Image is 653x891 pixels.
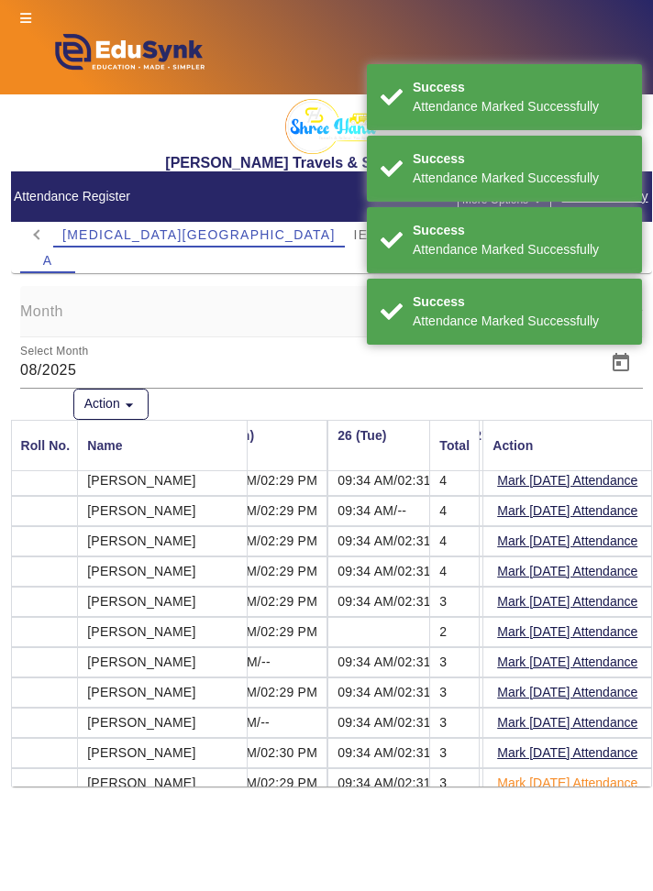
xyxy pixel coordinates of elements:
[354,228,444,241] span: IES SCHOOL
[73,389,149,420] button: Action
[429,647,480,677] mat-cell: 3
[327,768,464,797] td: 09:34 AM/02:31 PM
[495,500,639,522] button: Mark [DATE] Attendance
[191,708,327,738] td: 11:24 AM/--
[413,169,628,188] div: Attendance Marked Successfully
[191,617,327,647] td: 11:24 AM/02:29 PM
[327,556,464,587] td: 09:34 AM/02:31 PM
[495,469,639,492] button: Mark [DATE] Attendance
[495,742,639,764] button: Mark [DATE] Attendance
[191,647,327,677] td: 02:29 PM/--
[11,171,653,222] mat-card-header: Attendance Register
[77,587,248,617] mat-cell: [PERSON_NAME]
[77,677,248,708] mat-cell: [PERSON_NAME]
[191,768,327,797] td: 11:24 AM/02:29 PM
[429,496,480,526] mat-cell: 4
[43,254,53,267] span: A
[327,738,464,768] td: 09:34 AM/02:31 PM
[429,677,480,708] mat-cell: 3
[11,420,81,471] mat-header-cell: Roll No.
[120,396,138,414] mat-icon: arrow_drop_down
[495,560,639,583] button: Mark [DATE] Attendance
[429,556,480,587] mat-cell: 4
[495,530,639,553] button: Mark [DATE] Attendance
[77,420,248,471] mat-header-cell: Name
[429,617,480,647] mat-cell: 2
[327,420,464,471] th: 26 (Tue)
[495,621,639,643] button: Mark [DATE] Attendance
[191,738,327,768] td: 11:24 AM/02:30 PM
[62,228,336,241] span: [MEDICAL_DATA][GEOGRAPHIC_DATA]
[327,466,464,496] td: 09:34 AM/02:31 PM
[413,221,628,240] div: Success
[429,738,480,768] mat-cell: 3
[327,647,464,677] td: 09:34 AM/02:31 PM
[11,154,653,171] h2: [PERSON_NAME] Travels & School Van Service
[327,677,464,708] td: 09:34 AM/02:31 PM
[413,97,628,116] div: Attendance Marked Successfully
[285,99,377,154] img: 2bec4155-9170-49cd-8f97-544ef27826c4
[77,526,248,556] mat-cell: [PERSON_NAME]
[413,78,628,97] div: Success
[191,420,327,471] th: 25 (Mon)
[77,768,248,797] mat-cell: [PERSON_NAME]
[413,292,628,312] div: Success
[20,346,89,357] mat-label: Select Month
[599,341,643,385] button: Open calendar
[77,708,248,738] mat-cell: [PERSON_NAME]
[429,526,480,556] mat-cell: 4
[495,651,639,674] button: Mark [DATE] Attendance
[191,496,327,526] td: 11:23 AM/02:29 PM
[77,496,248,526] mat-cell: [PERSON_NAME]
[482,420,652,471] mat-header-cell: Action
[413,149,628,169] div: Success
[495,772,639,795] button: Mark [DATE] Attendance
[191,466,327,496] td: 11:23 AM/02:29 PM
[327,587,464,617] td: 09:34 AM/02:31 PM
[191,526,327,556] td: 11:24 AM/02:29 PM
[429,466,480,496] mat-cell: 4
[495,681,639,704] button: Mark [DATE] Attendance
[77,466,248,496] mat-cell: [PERSON_NAME]
[20,28,236,85] img: edusynk-logo.png
[413,312,628,331] div: Attendance Marked Successfully
[429,708,480,738] mat-cell: 3
[77,738,248,768] mat-cell: [PERSON_NAME]
[77,556,248,587] mat-cell: [PERSON_NAME]
[191,677,327,708] td: 11:24 AM/02:29 PM
[495,590,639,613] button: Mark [DATE] Attendance
[413,240,628,259] div: Attendance Marked Successfully
[429,768,480,797] mat-cell: 3
[429,587,480,617] mat-cell: 3
[77,617,248,647] mat-cell: [PERSON_NAME]
[495,711,639,734] button: Mark [DATE] Attendance
[429,420,480,471] mat-header-cell: Total
[191,587,327,617] td: 11:24 AM/02:29 PM
[327,526,464,556] td: 09:34 AM/02:31 PM
[327,496,464,526] td: 09:34 AM/--
[77,647,248,677] mat-cell: [PERSON_NAME]
[327,708,464,738] td: 09:34 AM/02:31 PM
[191,556,327,587] td: 11:24 AM/02:29 PM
